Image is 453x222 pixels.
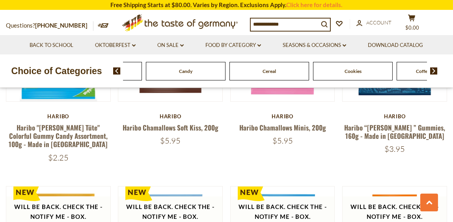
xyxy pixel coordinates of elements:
div: Haribo [118,113,223,119]
span: Will be back. Check the - Notify Me - Box. [350,203,439,220]
a: Haribo “[PERSON_NAME] ” Gummies, 160g - Made in [GEOGRAPHIC_DATA] [344,123,445,141]
a: Download Catalog [368,41,423,50]
a: Haribo Chamallows Soft Kiss, 200g [123,123,218,132]
span: $3.95 [384,144,405,154]
div: Haribo [6,113,111,119]
a: Click here for details. [287,1,343,8]
img: next arrow [430,67,438,75]
a: Back to School [30,41,73,50]
div: Haribo [230,113,335,119]
span: $0.00 [406,24,419,31]
a: Seasons & Occasions [283,41,346,50]
a: Oktoberfest [95,41,136,50]
span: $5.95 [160,136,181,146]
div: Haribo [342,113,447,119]
p: Questions? [6,21,93,31]
a: Cereal [263,68,276,74]
a: Candy [179,68,192,74]
a: [PHONE_NUMBER] [35,22,88,29]
a: On Sale [157,41,184,50]
img: previous arrow [113,67,121,75]
a: Food By Category [205,41,261,50]
span: $2.25 [48,153,69,162]
span: $5.95 [272,136,293,146]
a: Haribo "[PERSON_NAME] Tüte" Colorful Gummy Candy Assortment, 100g - Made in [GEOGRAPHIC_DATA] [9,123,108,149]
a: Cookies [345,68,362,74]
a: Account [356,19,391,27]
button: $0.00 [400,14,423,34]
span: Account [366,19,391,26]
a: Haribo Chamallows Minis, 200g [239,123,326,132]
